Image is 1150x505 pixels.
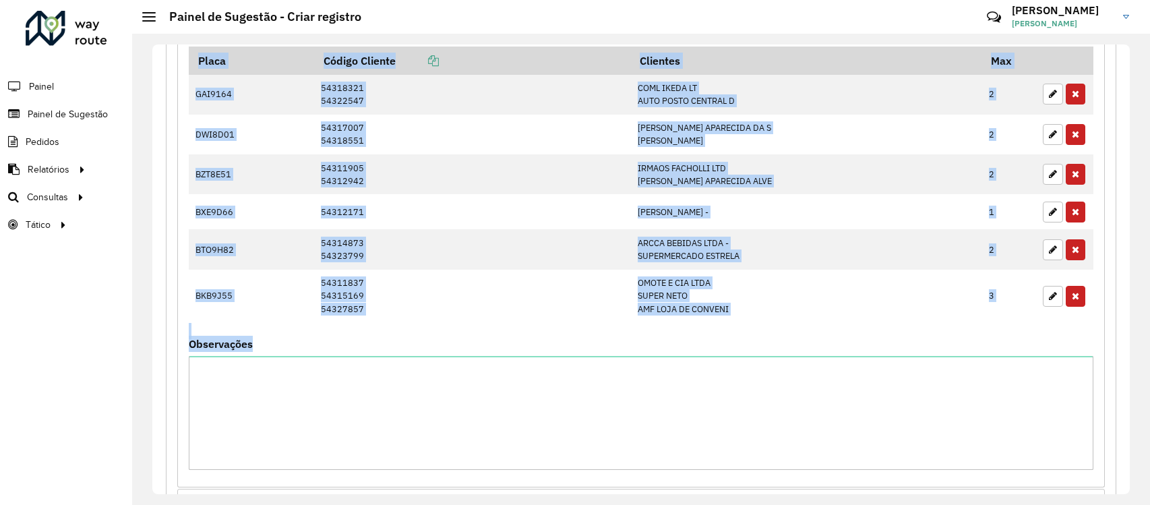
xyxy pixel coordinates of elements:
label: Observações [189,336,253,352]
td: 54318321 54322547 [314,75,631,115]
th: Clientes [631,47,982,75]
td: ARCCA BEBIDAS LTDA - SUPERMERCADO ESTRELA [631,229,982,269]
td: OMOTE E CIA LTDA SUPER NETO AMF LOJA DE CONVENI [631,270,982,323]
td: GAI9164 [189,75,314,115]
td: IRMAOS FACHOLLI LTD [PERSON_NAME] APARECIDA ALVE [631,154,982,194]
h3: [PERSON_NAME] [1012,4,1113,17]
th: Placa [189,47,314,75]
h2: Painel de Sugestão - Criar registro [156,9,361,24]
span: Pedidos [26,135,59,149]
td: BKB9J55 [189,270,314,323]
td: BZT8E51 [189,154,314,194]
td: 2 [982,229,1036,269]
td: 2 [982,154,1036,194]
td: 2 [982,75,1036,115]
span: Painel [29,80,54,94]
td: COML IKEDA LT AUTO POSTO CENTRAL D [631,75,982,115]
th: Código Cliente [314,47,631,75]
td: 2 [982,115,1036,154]
a: Copiar [396,54,439,67]
span: Painel de Sugestão [28,107,108,121]
td: 54311837 54315169 54327857 [314,270,631,323]
td: 54314873 54323799 [314,229,631,269]
td: 54311905 54312942 [314,154,631,194]
span: Relatórios [28,162,69,177]
span: Consultas [27,190,68,204]
td: 3 [982,270,1036,323]
td: BXE9D66 [189,194,314,229]
span: Tático [26,218,51,232]
td: 1 [982,194,1036,229]
span: [PERSON_NAME] [1012,18,1113,30]
th: Max [982,47,1036,75]
td: 54312171 [314,194,631,229]
td: DWI8D01 [189,115,314,154]
td: [PERSON_NAME] - [631,194,982,229]
td: [PERSON_NAME] APARECIDA DA S [PERSON_NAME] [631,115,982,154]
td: 54317007 54318551 [314,115,631,154]
a: Contato Rápido [979,3,1008,32]
td: BTO9H82 [189,229,314,269]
